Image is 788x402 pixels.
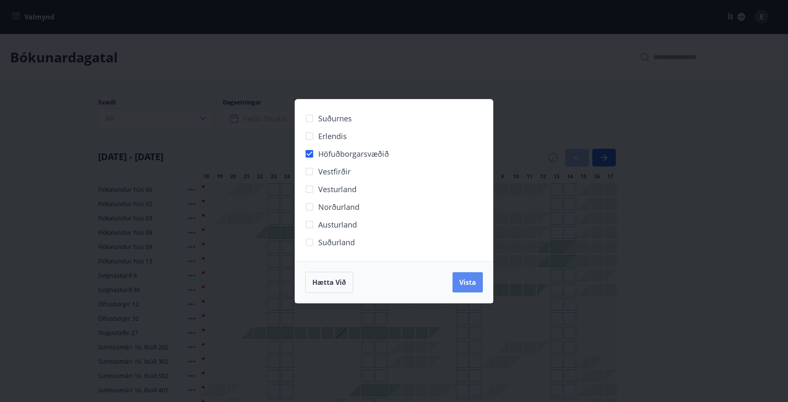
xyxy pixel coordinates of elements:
span: Norðurland [318,201,359,212]
span: Höfuðborgarsvæðið [318,148,389,159]
span: Suðurnes [318,113,352,124]
span: Vista [459,278,476,287]
span: Suðurland [318,237,355,248]
span: Austurland [318,219,357,230]
span: Erlendis [318,131,347,142]
span: Vesturland [318,184,357,195]
span: Hætta við [312,278,346,287]
button: Hætta við [305,272,353,293]
button: Vista [453,272,483,292]
span: Vestfirðir [318,166,351,177]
